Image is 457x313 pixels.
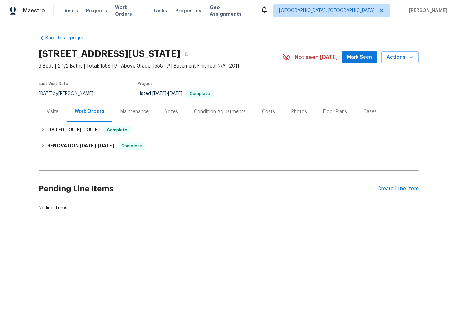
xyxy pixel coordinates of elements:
[47,142,114,150] h6: RENOVATION
[153,8,167,13] span: Tasks
[138,82,152,86] span: Project
[381,51,419,64] button: Actions
[210,4,252,17] span: Geo Assignments
[180,48,192,60] button: Copy Address
[80,143,114,148] span: -
[104,127,130,133] span: Complete
[39,63,282,70] span: 3 Beds | 2 1/2 Baths | Total: 1558 ft² | Above Grade: 1558 ft² | Basement Finished: N/A | 2011
[39,173,377,205] h2: Pending Line Items
[377,186,419,192] div: Create Line Item
[47,108,59,115] div: Visits
[39,90,102,98] div: by [PERSON_NAME]
[363,108,377,115] div: Cases
[323,108,347,115] div: Floor Plans
[23,7,45,14] span: Maestro
[80,143,96,148] span: [DATE]
[262,108,275,115] div: Costs
[291,108,307,115] div: Photos
[83,127,100,132] span: [DATE]
[152,91,166,96] span: [DATE]
[119,143,145,149] span: Complete
[120,108,149,115] div: Maintenance
[152,91,182,96] span: -
[39,91,53,96] span: [DATE]
[65,127,100,132] span: -
[39,205,419,211] div: No line items.
[168,91,182,96] span: [DATE]
[342,51,377,64] button: Mark Seen
[39,35,103,41] a: Back to all projects
[39,122,419,138] div: LISTED [DATE]-[DATE]Complete
[64,7,78,14] span: Visits
[39,51,180,57] h2: [STREET_ADDRESS][US_STATE]
[86,7,107,14] span: Projects
[75,108,104,115] div: Work Orders
[65,127,81,132] span: [DATE]
[387,53,413,62] span: Actions
[187,92,213,96] span: Complete
[194,108,246,115] div: Condition Adjustments
[347,53,372,62] span: Mark Seen
[406,7,447,14] span: [PERSON_NAME]
[295,54,338,61] span: Not seen [DATE]
[175,7,201,14] span: Properties
[39,82,68,86] span: Last Visit Date
[279,7,375,14] span: [GEOGRAPHIC_DATA], [GEOGRAPHIC_DATA]
[39,138,419,154] div: RENOVATION [DATE]-[DATE]Complete
[115,4,145,17] span: Work Orders
[165,108,178,115] div: Notes
[138,91,214,96] span: Listed
[47,126,100,134] h6: LISTED
[98,143,114,148] span: [DATE]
